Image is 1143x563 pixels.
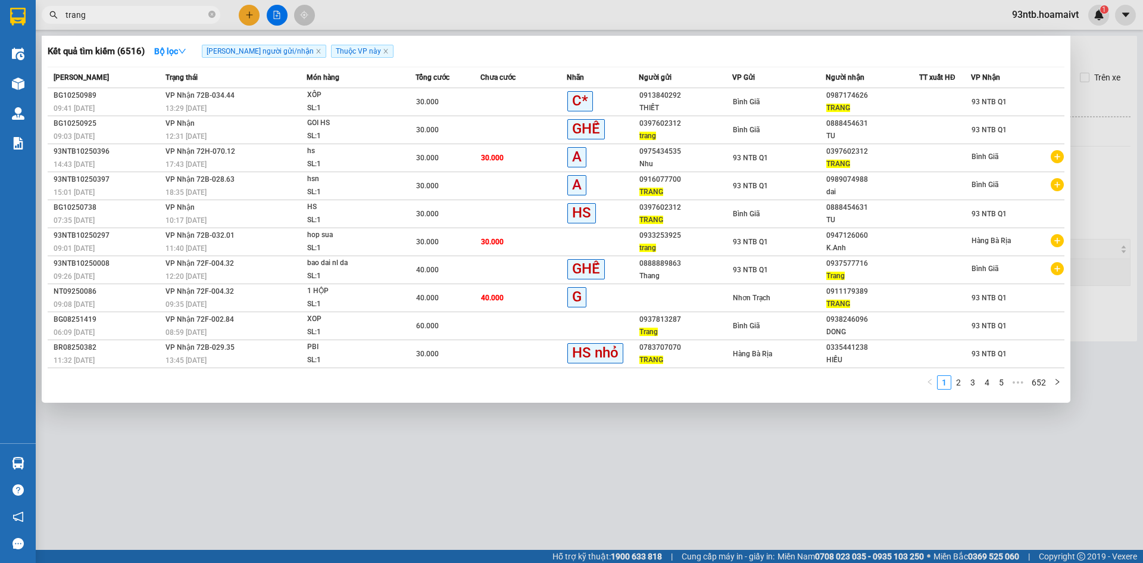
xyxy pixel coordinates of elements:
[826,242,919,254] div: K.Anh
[54,216,95,225] span: 07:35 [DATE]
[567,147,586,167] span: A
[202,45,326,58] span: [PERSON_NAME] người gửi/nhận
[826,145,919,158] div: 0397602312
[639,201,732,214] div: 0397602312
[54,104,95,113] span: 09:41 [DATE]
[567,343,623,363] span: HS nhỏ
[10,8,26,26] img: logo-vxr
[307,341,396,354] div: PBI
[165,188,207,197] span: 18:35 [DATE]
[65,8,206,21] input: Tìm tên, số ĐT hoặc mã đơn
[165,160,207,169] span: 17:43 [DATE]
[165,343,235,352] span: VP Nhận 72B-029.35
[54,341,162,354] div: BR08250382
[966,376,979,389] a: 3
[994,375,1008,390] li: 5
[567,73,584,82] span: Nhãn
[54,244,95,253] span: 09:01 [DATE]
[732,73,755,82] span: VP Gửi
[972,265,998,273] span: Bình Giã
[165,272,207,281] span: 12:20 [DATE]
[331,45,394,58] span: Thuộc VP này
[826,186,919,198] div: dai
[826,341,919,354] div: 0335441238
[54,73,109,82] span: [PERSON_NAME]
[972,237,1011,245] span: Hàng Bà Rịa
[952,376,965,389] a: 2
[154,46,186,56] strong: Bộ lọc
[12,137,24,150] img: solution-icon
[1051,178,1064,191] span: plus-circle
[639,229,732,242] div: 0933253925
[13,538,24,549] span: message
[54,328,95,337] span: 06:09 [DATE]
[165,231,235,239] span: VP Nhận 72B-032.01
[972,126,1007,134] span: 93 NTB Q1
[54,89,162,102] div: BG10250989
[165,300,207,309] span: 09:35 [DATE]
[416,266,439,274] span: 40.000
[49,11,58,19] span: search
[1051,262,1064,275] span: plus-circle
[1050,375,1064,390] li: Next Page
[165,175,235,183] span: VP Nhận 72B-028.63
[639,145,732,158] div: 0975434535
[307,73,339,82] span: Món hàng
[826,201,919,214] div: 0888454631
[165,328,207,337] span: 08:59 [DATE]
[972,98,1007,106] span: 93 NTB Q1
[1028,376,1050,389] a: 652
[826,214,919,226] div: TU
[165,216,207,225] span: 10:17 [DATE]
[416,322,439,330] span: 60.000
[12,77,24,90] img: warehouse-icon
[307,229,396,242] div: hop sua
[733,322,760,330] span: Bình Giã
[307,285,396,298] div: 1 HỘP
[12,457,24,469] img: warehouse-icon
[307,201,396,214] div: HS
[54,356,95,365] span: 11:32 [DATE]
[567,203,596,223] span: HS
[54,229,162,242] div: 93NTB10250297
[316,48,321,54] span: close
[165,259,234,267] span: VP Nhận 72F-004.32
[481,154,504,162] span: 30.000
[733,266,768,274] span: 93 NTB Q1
[13,511,24,522] span: notification
[980,375,994,390] li: 4
[165,244,207,253] span: 11:40 [DATE]
[1051,150,1064,163] span: plus-circle
[1008,375,1028,390] span: •••
[481,294,504,302] span: 40.000
[54,145,162,158] div: 93NTB10250396
[639,132,656,140] span: trang
[165,132,207,141] span: 12:31 [DATE]
[567,287,586,307] span: G
[12,107,24,120] img: warehouse-icon
[639,244,656,252] span: trang
[826,313,919,326] div: 0938246096
[639,188,663,196] span: TRANG
[971,73,1000,82] span: VP Nhận
[54,257,162,270] div: 93NTB10250008
[307,313,396,326] div: XOP
[733,98,760,106] span: Bình Giã
[1054,378,1061,385] span: right
[54,201,162,214] div: BG10250738
[165,91,235,99] span: VP Nhận 72B-034.44
[567,259,605,279] span: GHẾ
[307,145,396,158] div: hs
[733,210,760,218] span: Bình Giã
[826,272,845,280] span: Trang
[826,229,919,242] div: 0947126060
[165,315,234,324] span: VP Nhận 72F-002.84
[48,45,145,58] h3: Kết quả tìm kiếm ( 6516 )
[733,238,768,246] span: 93 NTB Q1
[165,119,195,127] span: VP Nhận
[826,160,850,168] span: TRANG
[416,73,449,82] span: Tổng cước
[1008,375,1028,390] li: Next 5 Pages
[826,130,919,142] div: TU
[733,350,772,358] span: Hàng Bà Rịa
